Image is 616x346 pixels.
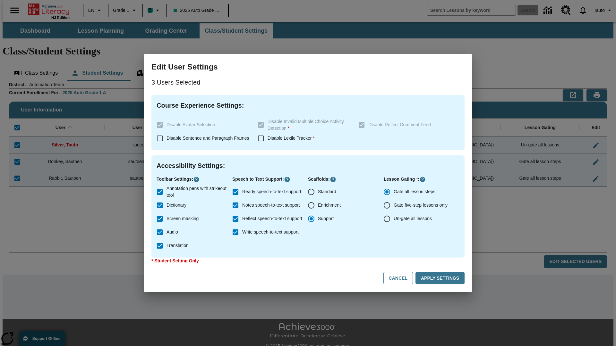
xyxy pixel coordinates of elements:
[193,176,200,183] button: Click here to know more about
[167,136,249,141] span: Disable Sentence and Paragraph Frames
[419,176,426,183] button: Click here to know more about
[167,202,186,209] span: Dictionary
[167,229,178,235] span: Audio
[384,176,459,183] p: Lesson Gating :
[157,176,232,183] p: Toolbar Settings :
[355,118,454,132] label: These settings are specific to individual classes. To see these settings or make changes, please ...
[368,122,431,127] span: Disable Reflect Comment Feed
[254,118,354,132] label: These settings are specific to individual classes. To see these settings or make changes, please ...
[153,118,252,132] label: These settings are specific to individual classes. To see these settings or make changes, please ...
[167,242,189,249] span: Translation
[330,176,336,183] button: Click here to know more about
[242,229,299,235] span: Write speech-to-text support
[242,188,301,195] span: Ready speech-to-text support
[268,136,315,141] span: Disable Lexile Tracker
[318,202,341,209] span: Enrichment
[167,185,227,199] span: Annotation pens with strikeout tool
[318,188,336,195] span: Standard
[151,258,465,264] p: * Student Setting Only
[242,202,300,209] span: Notes speech-to-text support
[394,215,432,222] span: Un-gate all lessons
[308,176,384,183] p: Scaffolds :
[157,161,459,171] h4: Accessibility Settings :
[167,215,199,222] span: Screen masking
[318,215,334,222] span: Support
[167,122,215,127] span: Disable Avatar Selection
[157,100,459,111] h4: Course Experience Settings :
[232,176,308,183] p: Speech to Text Support :
[284,176,290,183] button: Click here to know more about
[415,272,465,284] button: Apply Settings
[394,188,435,195] span: Gate all lesson steps
[151,62,465,72] h3: Edit User Settings
[394,202,448,209] span: Gate five-step lessons only
[383,272,413,284] button: Cancel
[268,119,344,131] span: Disable Invalid Multiple Choice Activity Detection
[151,77,465,87] p: 3 Users Selected
[242,215,302,222] span: Reflect speech-to-text support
